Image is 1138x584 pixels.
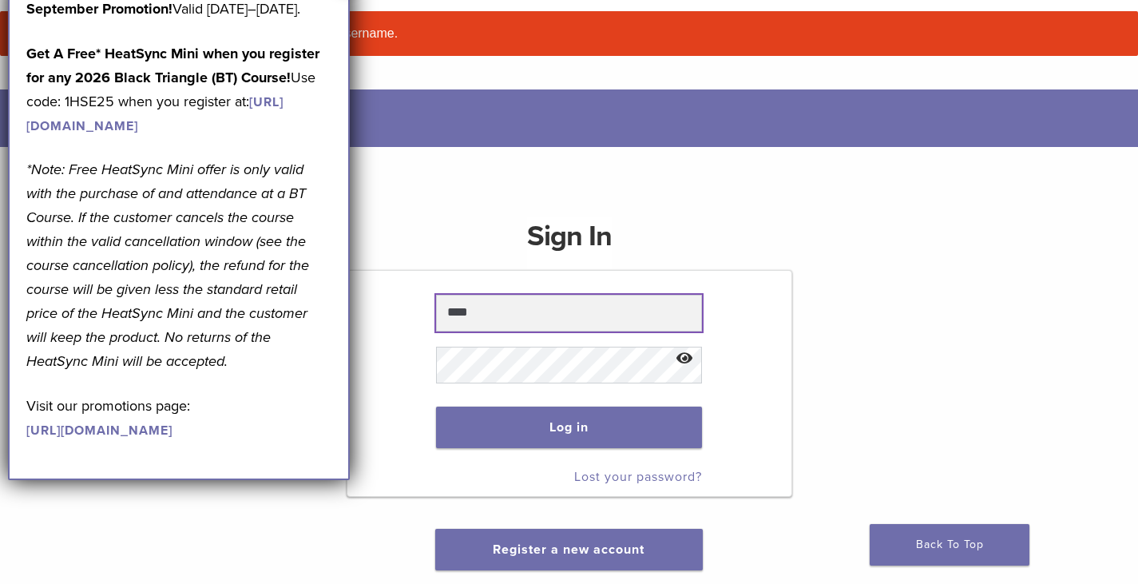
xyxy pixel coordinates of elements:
button: Show password [668,339,702,379]
em: *Note: Free HeatSync Mini offer is only valid with the purchase of and attendance at a BT Course.... [26,161,309,370]
h1: Sign In [527,217,612,268]
a: Lost your password? [574,469,702,485]
button: Register a new account [435,529,703,570]
a: Back To Top [870,524,1029,566]
button: Log in [436,407,703,448]
strong: Get A Free* HeatSync Mini when you register for any 2026 Black Triangle (BT) Course! [26,45,319,86]
a: Register a new account [493,542,644,558]
h1: My Account [50,89,1126,147]
p: Visit our promotions page: [26,394,331,442]
a: [URL][DOMAIN_NAME] [26,423,172,439]
p: Use code: 1HSE25 when you register at: [26,42,331,137]
a: [URL][DOMAIN_NAME] [26,94,284,134]
li: Unknown email address. Check again or try your username. [52,24,1112,43]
